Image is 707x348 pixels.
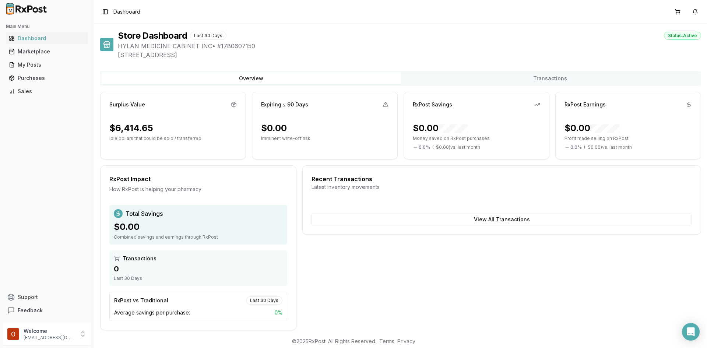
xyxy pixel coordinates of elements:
[7,328,19,340] img: User avatar
[24,327,75,335] p: Welcome
[9,61,85,68] div: My Posts
[413,122,468,134] div: $0.00
[6,45,88,58] a: Marketplace
[114,234,283,240] div: Combined savings and earnings through RxPost
[682,323,700,341] div: Open Intercom Messenger
[564,136,692,141] p: Profit made selling on RxPost
[413,136,540,141] p: Money saved on RxPost purchases
[9,35,85,42] div: Dashboard
[114,297,168,304] div: RxPost vs Traditional
[190,32,226,40] div: Last 30 Days
[312,183,692,191] div: Latest inventory movements
[6,24,88,29] h2: Main Menu
[9,74,85,82] div: Purchases
[3,291,91,304] button: Support
[419,144,430,150] span: 0.0 %
[9,48,85,55] div: Marketplace
[312,175,692,183] div: Recent Transactions
[114,264,283,274] div: 0
[114,275,283,281] div: Last 30 Days
[113,8,140,15] nav: breadcrumb
[584,144,632,150] span: ( - $0.00 ) vs. last month
[109,175,287,183] div: RxPost Impact
[102,73,401,84] button: Overview
[3,3,50,15] img: RxPost Logo
[114,221,283,233] div: $0.00
[109,136,237,141] p: Idle dollars that could be sold / transferred
[126,209,163,218] span: Total Savings
[664,32,701,40] div: Status: Active
[432,144,480,150] span: ( - $0.00 ) vs. last month
[3,32,91,44] button: Dashboard
[118,50,701,59] span: [STREET_ADDRESS]
[397,338,415,344] a: Privacy
[564,101,606,108] div: RxPost Earnings
[109,122,153,134] div: $6,414.65
[109,186,287,193] div: How RxPost is helping your pharmacy
[118,42,701,50] span: HYLAN MEDICINE CABINET INC • # 1780607150
[6,32,88,45] a: Dashboard
[3,304,91,317] button: Feedback
[6,58,88,71] a: My Posts
[570,144,582,150] span: 0.0 %
[113,8,140,15] span: Dashboard
[379,338,394,344] a: Terms
[246,296,282,305] div: Last 30 Days
[9,88,85,95] div: Sales
[3,46,91,57] button: Marketplace
[261,136,388,141] p: Imminent write-off risk
[261,122,287,134] div: $0.00
[123,255,156,262] span: Transactions
[3,85,91,97] button: Sales
[564,122,620,134] div: $0.00
[118,30,187,42] h1: Store Dashboard
[24,335,75,341] p: [EMAIL_ADDRESS][DOMAIN_NAME]
[6,71,88,85] a: Purchases
[3,59,91,71] button: My Posts
[6,85,88,98] a: Sales
[109,101,145,108] div: Surplus Value
[413,101,452,108] div: RxPost Savings
[18,307,43,314] span: Feedback
[274,309,282,316] span: 0 %
[401,73,700,84] button: Transactions
[261,101,308,108] div: Expiring ≤ 90 Days
[3,72,91,84] button: Purchases
[312,214,692,225] button: View All Transactions
[114,309,190,316] span: Average savings per purchase:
